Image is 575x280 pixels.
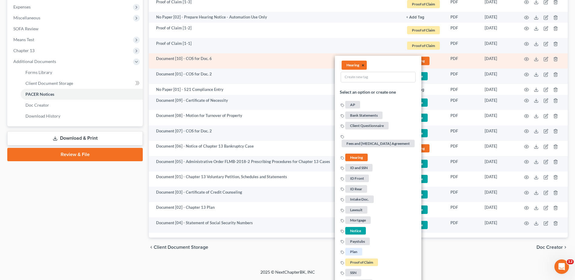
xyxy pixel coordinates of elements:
a: Notice [406,220,441,230]
td: PDF [446,53,480,69]
td: PDF [446,141,480,156]
a: Download History [21,111,143,122]
a: Lawsuit [341,207,368,212]
a: + Add Tag [406,14,441,20]
a: Notice [406,98,441,108]
td: PDF [446,172,480,187]
td: PDF [446,187,480,202]
td: Document [04] - Statement of Social Security Numbers [149,217,401,233]
a: Mortgage [341,218,372,223]
span: Means Test [13,37,34,42]
a: Download & Print [7,131,143,145]
span: Bank Statements [345,112,383,119]
td: Document [03] - Certificate of Credit Counseling [149,187,401,202]
td: [DATE] [480,53,517,69]
a: Proof of Claim [341,259,379,265]
div: 2025 © NextChapterBK, INC [115,269,460,280]
li: Hearing [342,61,367,70]
td: PDF [446,23,480,38]
a: PACER Notices [21,89,143,100]
span: SSN [345,269,361,277]
span: Plan [345,248,362,256]
span: Doc Creator [25,102,49,108]
a: Notice [406,71,441,81]
span: ID Front [345,175,369,182]
i: chevron_left [149,245,154,250]
span: Client Questionnaire [345,122,389,130]
a: Proof of Claim [406,41,441,51]
td: PDF [446,95,480,110]
a: ID and SSN [341,165,373,170]
td: Proof of Claim [1-2] [149,23,401,38]
a: + Add Tag [406,87,441,92]
td: No Paper [02] - Prepare Hearing Notice - Automation Use Only [149,12,401,23]
span: Client Document Storage [25,81,73,86]
td: [DATE] [480,156,517,172]
td: [DATE] [480,95,517,110]
span: Mortgage [345,217,371,224]
span: Expenses [13,4,31,9]
li: Select an option or create one [335,85,421,100]
td: [DATE] [480,125,517,141]
a: Hearing [341,155,369,160]
span: PACER Notices [25,92,54,97]
a: Paystubs [341,238,371,244]
td: [DATE] [480,172,517,187]
span: Proof of Claim [407,42,440,50]
iframe: Intercom live chat [554,259,569,274]
a: Forms Library [21,67,143,78]
td: PDF [446,84,480,95]
a: Client Questionnaire [341,123,389,128]
input: Create new tag [341,72,415,82]
td: Document [08] - Motion for Turnover of Property [149,110,401,125]
span: Forms Library [25,70,52,75]
td: PDF [446,202,480,218]
a: ID Front [341,175,370,181]
a: Notice [341,228,367,233]
td: [DATE] [480,187,517,202]
td: Document [09] - Certificate of Necessity [149,95,401,110]
a: Proof of Claim [406,25,441,35]
td: PDF [446,217,480,233]
a: Notice [406,205,441,215]
span: SOFA Review [13,26,38,31]
button: × [362,63,364,68]
span: Fees and [MEDICAL_DATA] Agreement [342,140,415,147]
a: Hearing [406,56,441,66]
span: Notice [345,227,366,235]
span: Proof of Claim [345,258,378,266]
a: SOFA Review [8,23,143,34]
td: [DATE] [480,110,517,125]
span: Download History [25,113,60,118]
a: AP [341,102,361,107]
td: PDF [446,68,480,84]
a: Plan [341,249,363,254]
td: PDF [446,12,480,23]
a: Notice [406,189,441,199]
td: Document [01] - Chapter 13 Voluntary Petition, Schedules and Statements [149,172,401,187]
td: PDF [446,125,480,141]
span: AP [345,101,360,109]
button: + Add Tag [406,15,424,19]
span: Paystubs [345,238,370,245]
td: No Paper [01] - 521 Compliance Entry [149,84,401,95]
a: Notice [406,113,441,123]
a: Fees and [MEDICAL_DATA] Agreement [341,133,416,146]
td: [DATE] [480,141,517,156]
button: Doc Creator chevron_right [537,245,568,250]
span: Client Document Storage [154,245,208,250]
td: Proof of Claim [1-1] [149,38,401,53]
a: Review & File [7,148,143,161]
a: Bank Statements [341,112,383,118]
td: Document [05] - Administrative Order FLMB-2018-2 Prescribing Procedures for Chapter 13 Cases [149,156,401,172]
td: Document [02] - Chapter 13 Plan [149,202,401,218]
span: ID and SSN [345,164,373,172]
span: Additional Documents [13,59,56,64]
td: [DATE] [480,84,517,95]
a: SSN [341,270,362,275]
a: Doc Creator [21,100,143,111]
a: Notice [406,174,441,184]
td: [DATE] [480,217,517,233]
span: Hearing [345,154,368,161]
td: Document [07] - COS for Doc. 2 [149,125,401,141]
